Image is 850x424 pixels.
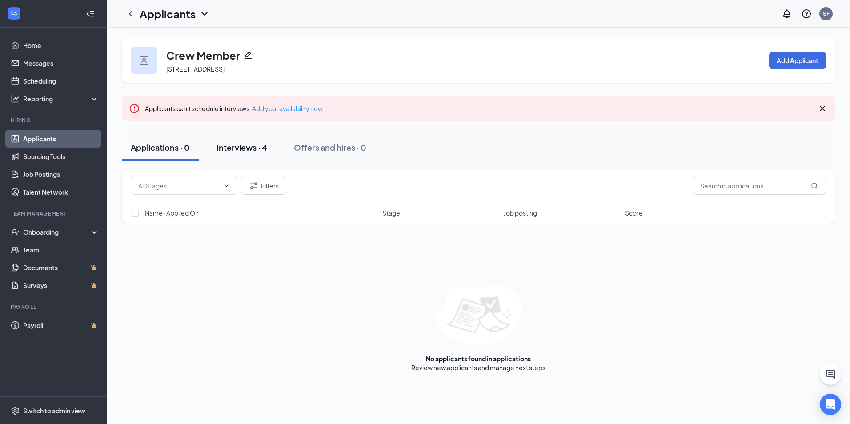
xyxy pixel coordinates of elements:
[23,94,100,103] div: Reporting
[23,406,85,415] div: Switch to admin view
[23,183,99,201] a: Talent Network
[11,228,20,236] svg: UserCheck
[129,103,140,114] svg: Error
[23,241,99,259] a: Team
[23,54,99,72] a: Messages
[817,103,828,114] svg: Cross
[86,9,95,18] svg: Collapse
[145,104,323,112] span: Applicants can't schedule interviews.
[249,180,259,191] svg: Filter
[426,354,531,363] div: No applicants found in applications
[223,182,230,189] svg: ChevronDown
[504,208,537,217] span: Job posting
[131,142,190,153] div: Applications · 0
[23,72,99,90] a: Scheduling
[23,276,99,294] a: SurveysCrown
[820,394,841,415] div: Open Intercom Messenger
[166,48,240,63] h3: Crew Member
[820,364,841,385] button: ChatActive
[23,130,99,148] a: Applicants
[199,8,210,19] svg: ChevronDown
[23,148,99,165] a: Sourcing Tools
[23,316,99,334] a: PayrollCrown
[166,65,225,73] span: [STREET_ADDRESS]
[811,182,818,189] svg: MagnifyingGlass
[11,406,20,415] svg: Settings
[382,208,400,217] span: Stage
[23,228,92,236] div: Onboarding
[244,51,253,60] svg: Pencil
[252,104,323,112] a: Add your availability now
[140,6,196,21] h1: Applicants
[11,116,97,124] div: Hiring
[217,142,267,153] div: Interviews · 4
[823,10,830,17] div: SF
[11,94,20,103] svg: Analysis
[241,177,286,195] button: Filter Filters
[11,210,97,217] div: Team Management
[769,52,826,69] button: Add Applicant
[125,8,136,19] svg: ChevronLeft
[801,8,812,19] svg: QuestionInfo
[782,8,792,19] svg: Notifications
[23,259,99,276] a: DocumentsCrown
[138,181,219,191] input: All Stages
[145,208,199,217] span: Name · Applied On
[23,36,99,54] a: Home
[11,303,97,311] div: Payroll
[693,177,826,195] input: Search in applications
[10,9,19,18] svg: WorkstreamLogo
[825,369,836,380] svg: ChatActive
[625,208,643,217] span: Score
[23,165,99,183] a: Job Postings
[435,286,522,345] img: empty-state
[294,142,366,153] div: Offers and hires · 0
[140,56,148,65] img: user icon
[411,363,545,372] div: Review new applicants and manage next steps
